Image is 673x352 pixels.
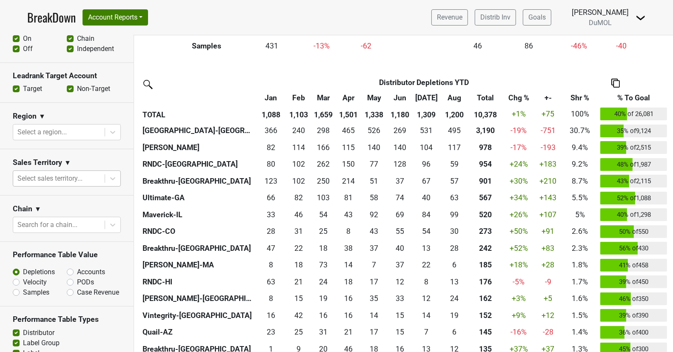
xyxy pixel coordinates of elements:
[336,122,361,139] td: 465.334
[255,240,286,257] td: 47
[311,90,336,105] th: Mar: activate to sort column ascending
[441,156,468,173] td: 59.332
[336,156,361,173] td: 150.167
[443,276,466,287] div: 13
[288,142,309,153] div: 114
[414,176,439,187] div: 67
[503,257,535,274] td: +18 %
[257,276,284,287] div: 63
[255,122,286,139] td: 365.7
[313,142,334,153] div: 166
[412,240,441,257] td: 13
[390,259,410,270] div: 37
[503,206,535,223] td: +26 %
[414,125,439,136] div: 531
[468,139,502,156] th: 978.169
[503,290,535,307] td: +3 %
[13,112,37,121] h3: Region
[562,190,599,207] td: 5.5%
[503,173,535,190] td: +30 %
[286,257,311,274] td: 17.5
[140,257,255,274] th: [PERSON_NAME]-MA
[598,90,669,105] th: % To Goal: activate to sort column ascending
[297,38,345,54] td: -13 %
[255,139,286,156] td: 81.668
[311,240,336,257] td: 18.333
[390,159,410,170] div: 128
[361,105,388,122] th: 1,338
[257,176,284,187] div: 123
[441,223,468,240] td: 30.167
[603,38,639,54] td: -40
[542,110,555,118] span: +75
[412,273,441,290] td: 7.833
[13,204,32,213] h3: Chain
[475,9,516,26] a: Distrib Inv
[255,223,286,240] td: 27.5
[255,156,286,173] td: 80.4
[338,192,359,203] div: 81
[512,110,526,118] span: +1%
[64,158,71,168] span: ▼
[311,257,336,274] td: 73
[503,223,535,240] td: +50 %
[361,173,388,190] td: 51.335
[443,243,466,254] div: 28
[443,159,466,170] div: 59
[336,173,361,190] td: 214.336
[503,38,555,54] td: 86
[255,90,286,105] th: Jan: activate to sort column ascending
[468,122,502,139] th: 3189.603
[286,139,311,156] td: 114.167
[443,259,466,270] div: 6
[311,223,336,240] td: 24.7
[362,226,385,237] div: 43
[140,77,154,91] img: filter
[338,226,359,237] div: 8
[361,240,388,257] td: 37
[470,276,501,287] div: 176
[414,259,439,270] div: 22
[311,105,336,122] th: 1,659
[468,90,502,105] th: Total: activate to sort column ascending
[390,243,410,254] div: 40
[362,159,385,170] div: 77
[362,243,385,254] div: 37
[388,290,412,307] td: 33.33
[390,226,410,237] div: 55
[562,223,599,240] td: 2.6%
[431,9,468,26] a: Revenue
[390,209,410,220] div: 69
[536,209,560,220] div: +107
[562,173,599,190] td: 8.7%
[336,190,361,207] td: 80.99
[412,223,441,240] td: 53.5
[361,90,388,105] th: May: activate to sort column ascending
[388,156,412,173] td: 127.504
[572,7,629,18] div: [PERSON_NAME]
[313,176,334,187] div: 250
[311,139,336,156] td: 166.334
[468,173,502,190] th: 901.348
[468,223,502,240] th: 272.901
[286,223,311,240] td: 30.7
[470,209,501,220] div: 520
[562,240,599,257] td: 2.3%
[441,290,468,307] td: 23.69
[470,142,501,153] div: 978
[412,90,441,105] th: Jul: activate to sort column ascending
[23,277,47,287] label: Velocity
[336,206,361,223] td: 42.5
[313,192,334,203] div: 103
[338,243,359,254] div: 38
[412,206,441,223] td: 84.167
[470,159,501,170] div: 954
[286,206,311,223] td: 45.5
[362,192,385,203] div: 58
[361,190,388,207] td: 57.66
[77,287,119,298] label: Case Revenue
[83,9,148,26] button: Account Reports
[468,257,502,274] th: 185.496
[443,125,466,136] div: 495
[441,90,468,105] th: Aug: activate to sort column ascending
